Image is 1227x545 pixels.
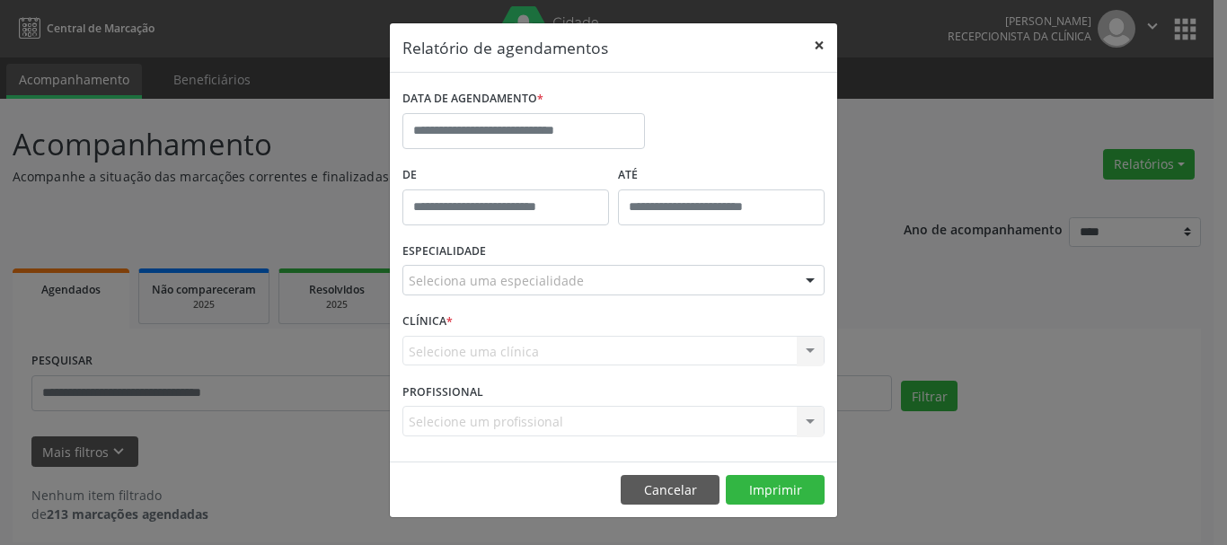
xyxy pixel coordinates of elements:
span: Seleciona uma especialidade [409,271,584,290]
button: Imprimir [726,475,825,505]
h5: Relatório de agendamentos [402,36,608,59]
button: Close [801,23,837,67]
label: CLÍNICA [402,308,453,336]
button: Cancelar [621,475,719,505]
label: DATA DE AGENDAMENTO [402,85,543,113]
label: PROFISSIONAL [402,378,483,406]
label: ESPECIALIDADE [402,238,486,266]
label: De [402,162,609,189]
label: ATÉ [618,162,825,189]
